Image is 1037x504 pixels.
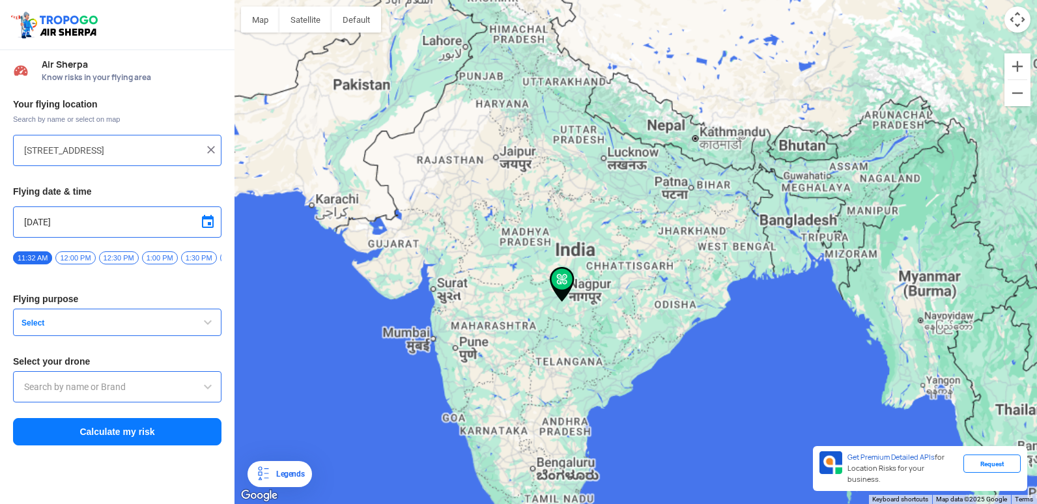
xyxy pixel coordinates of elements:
img: ic_close.png [205,143,218,156]
button: Zoom out [1004,80,1030,106]
button: Select [13,309,221,336]
button: Keyboard shortcuts [872,495,928,504]
h3: Select your drone [13,357,221,366]
div: Request [963,455,1021,473]
h3: Flying date & time [13,187,221,196]
span: 2:00 PM [220,251,256,264]
span: Select [16,318,179,328]
img: Premium APIs [819,451,842,474]
div: Legends [271,466,304,482]
a: Open this area in Google Maps (opens a new window) [238,487,281,504]
button: Zoom in [1004,53,1030,79]
input: Search by name or Brand [24,379,210,395]
button: Show satellite imagery [279,7,332,33]
button: Calculate my risk [13,418,221,445]
span: 12:30 PM [99,251,139,264]
img: ic_tgdronemaps.svg [10,10,102,40]
div: for Location Risks for your business. [842,451,963,486]
span: Air Sherpa [42,59,221,70]
span: Get Premium Detailed APIs [847,453,935,462]
button: Map camera controls [1004,7,1030,33]
a: Terms [1015,496,1033,503]
h3: Your flying location [13,100,221,109]
span: 1:30 PM [181,251,217,264]
button: Show street map [241,7,279,33]
img: Legends [255,466,271,482]
span: 12:00 PM [55,251,95,264]
span: Know risks in your flying area [42,72,221,83]
span: Search by name or select on map [13,114,221,124]
span: 1:00 PM [142,251,178,264]
input: Search your flying location [24,143,201,158]
span: Map data ©2025 Google [936,496,1007,503]
img: Google [238,487,281,504]
span: 11:32 AM [13,251,52,264]
h3: Flying purpose [13,294,221,303]
img: Risk Scores [13,63,29,78]
input: Select Date [24,214,210,230]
